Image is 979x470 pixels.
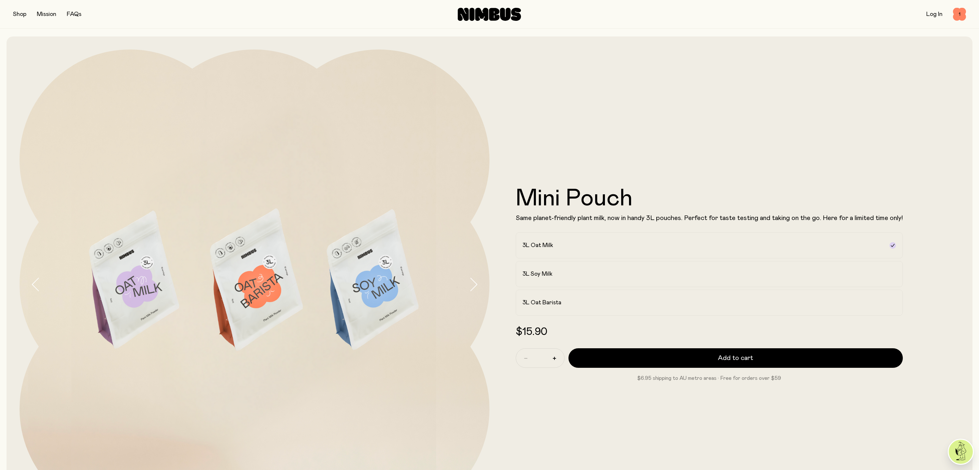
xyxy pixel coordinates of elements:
a: Mission [37,11,56,17]
p: $6.95 shipping to AU metro areas · Free for orders over $59 [516,374,903,382]
a: Log In [926,11,943,17]
a: FAQs [67,11,81,17]
span: Add to cart [718,353,753,363]
img: agent [949,440,973,464]
button: Add to cart [568,348,903,368]
span: $15.90 [516,327,547,337]
h1: Mini Pouch [516,187,903,210]
h2: 3L Oat Barista [523,299,561,307]
button: 1 [953,8,966,21]
h2: 3L Oat Milk [523,242,553,249]
h2: 3L Soy Milk [523,270,552,278]
p: Same planet-friendly plant milk, now in handy 3L pouches. Perfect for taste testing and taking on... [516,214,903,222]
